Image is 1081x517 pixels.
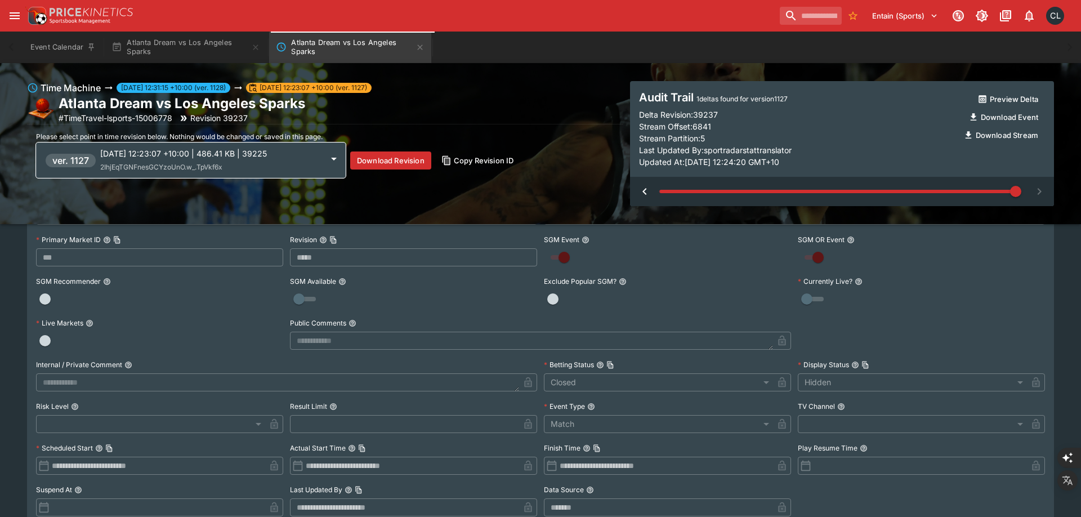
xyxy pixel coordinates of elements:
button: Play Resume Time [860,444,868,452]
p: Primary Market ID [36,235,101,244]
p: SGM Event [544,235,579,244]
input: search [780,7,842,25]
button: Event Type [587,403,595,411]
button: Copy To Clipboard [861,361,869,369]
p: Display Status [798,360,849,369]
p: [DATE] 12:23:07 +10:00 | 486.41 KB | 39225 [100,148,323,159]
button: Public Comments [349,319,356,327]
p: Currently Live? [798,277,852,286]
div: Match [544,415,773,433]
span: 1 deltas found for version 1127 [696,95,788,103]
button: Select Tenant [865,7,945,25]
button: Suspend At [74,486,82,494]
button: Exclude Popular SGM? [619,278,627,286]
button: Copy To Clipboard [358,444,366,452]
button: SGM Available [338,278,346,286]
button: Risk Level [71,403,79,411]
button: Internal / Private Comment [124,361,132,369]
p: Scheduled Start [36,443,93,453]
button: Result Limit [329,403,337,411]
button: Copy To Clipboard [355,486,363,494]
p: Suspend At [36,485,72,494]
button: Notifications [1019,6,1039,26]
button: SGM OR Event [847,236,855,244]
p: Stream Offset: 6841 Stream Partition: 5 Last Updated By: sportradarstattranslator Updated At: [DA... [639,121,958,168]
div: Hidden [798,373,1027,391]
span: 2IhjEqTGNFnesGCYzoUnO.w_.TpVkf6x [100,163,222,171]
button: Download Stream [958,126,1045,144]
button: Connected to PK [948,6,968,26]
p: Event Type [544,402,585,411]
p: Data Source [544,485,584,494]
button: No Bookmarks [844,7,862,25]
button: Copy To Clipboard [113,236,121,244]
p: SGM OR Event [798,235,845,244]
p: Live Markets [36,318,83,328]
button: Preview Delta [972,90,1045,108]
button: Copy To Clipboard [105,444,113,452]
p: SGM Available [290,277,336,286]
img: PriceKinetics Logo [25,5,47,27]
div: Chad Liu [1046,7,1064,25]
img: Sportsbook Management [50,19,110,24]
button: SGM Event [582,236,589,244]
p: Play Resume Time [798,443,857,453]
p: TV Channel [798,402,835,411]
button: Currently Live? [855,278,863,286]
p: Actual Start Time [290,443,346,453]
p: Betting Status [544,360,594,369]
button: Copy To Clipboard [606,361,614,369]
button: Primary Market IDCopy To Clipboard [103,236,111,244]
p: Revision 39237 [190,112,248,124]
button: Display StatusCopy To Clipboard [851,361,859,369]
img: basketball.png [27,96,54,123]
button: Download Event [963,108,1045,126]
button: Betting StatusCopy To Clipboard [596,361,604,369]
button: TV Channel [837,403,845,411]
p: Revision [290,235,317,244]
button: Event Calendar [24,32,102,63]
button: Last Updated ByCopy To Clipboard [345,486,352,494]
button: Download Revision [350,151,431,170]
p: Copy To Clipboard [59,112,172,124]
h2: Copy To Clipboard [59,95,305,112]
button: Atlanta Dream vs Los Angeles Sparks [105,32,267,63]
button: Live Markets [86,319,93,327]
p: Finish Time [544,443,580,453]
button: open drawer [5,6,25,26]
h4: Audit Trail [639,90,958,105]
p: SGM Recommender [36,277,101,286]
p: Risk Level [36,402,69,411]
h6: ver. 1127 [52,154,89,167]
button: Toggle light/dark mode [972,6,992,26]
span: [DATE] 12:31:15 +10:00 (ver. 1128) [117,83,230,93]
button: Finish TimeCopy To Clipboard [583,444,591,452]
span: [DATE] 12:23:07 +10:00 (ver. 1127) [255,83,372,93]
button: Scheduled StartCopy To Clipboard [95,444,103,452]
p: Result Limit [290,402,327,411]
div: Closed [544,373,773,391]
button: Data Source [586,486,594,494]
p: Public Comments [290,318,346,328]
p: Exclude Popular SGM? [544,277,617,286]
button: Atlanta Dream vs Los Angeles Sparks [269,32,431,63]
button: RevisionCopy To Clipboard [319,236,327,244]
button: Actual Start TimeCopy To Clipboard [348,444,356,452]
button: Chad Liu [1043,3,1067,28]
p: Last Updated By [290,485,342,494]
button: Copy Revision ID [436,151,521,170]
button: Copy To Clipboard [593,444,601,452]
img: PriceKinetics [50,8,133,16]
button: SGM Recommender [103,278,111,286]
span: Please select point in time revision below. Nothing would be changed or saved in this page. [36,132,323,141]
button: Copy To Clipboard [329,236,337,244]
h6: Time Machine [41,81,101,95]
button: Documentation [995,6,1016,26]
p: Internal / Private Comment [36,360,122,369]
p: Delta Revision: 39237 [639,109,718,121]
